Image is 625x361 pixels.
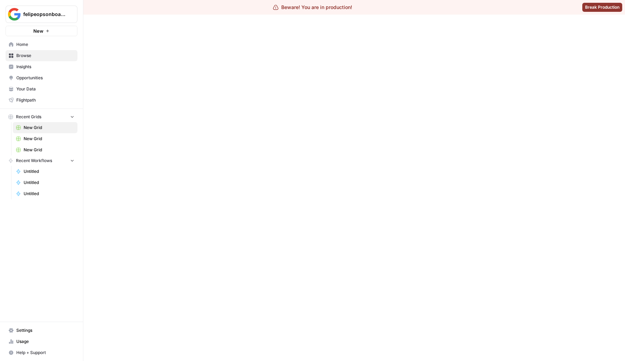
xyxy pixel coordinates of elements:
[16,158,52,164] span: Recent Workflows
[16,97,74,103] span: Flightpath
[13,177,77,188] a: Untitled
[6,347,77,358] button: Help + Support
[273,4,352,11] div: Beware! You are in production!
[13,166,77,177] a: Untitled
[24,136,74,142] span: New Grid
[585,4,619,10] span: Break Production
[16,41,74,48] span: Home
[6,325,77,336] a: Settings
[24,191,74,197] span: Untitled
[6,39,77,50] a: Home
[6,61,77,72] a: Insights
[16,75,74,81] span: Opportunities
[582,3,622,12] button: Break Production
[8,8,20,21] img: felipeopsonboarding Logo
[16,338,74,345] span: Usage
[6,72,77,83] a: Opportunities
[23,11,65,18] span: felipeopsonboarding
[16,350,74,356] span: Help + Support
[6,6,77,23] button: Workspace: felipeopsonboarding
[13,122,77,133] a: New Grid
[24,147,74,153] span: New Grid
[6,155,77,166] button: Recent Workflows
[6,112,77,122] button: Recent Grids
[16,86,74,92] span: Your Data
[16,64,74,70] span: Insights
[13,144,77,155] a: New Grid
[24,179,74,186] span: Untitled
[6,26,77,36] button: New
[16,114,41,120] span: Recent Grids
[6,50,77,61] a: Browse
[16,53,74,59] span: Browse
[24,168,74,175] span: Untitled
[16,327,74,334] span: Settings
[13,133,77,144] a: New Grid
[33,27,43,34] span: New
[24,125,74,131] span: New Grid
[6,83,77,95] a: Your Data
[6,336,77,347] a: Usage
[6,95,77,106] a: Flightpath
[13,188,77,199] a: Untitled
